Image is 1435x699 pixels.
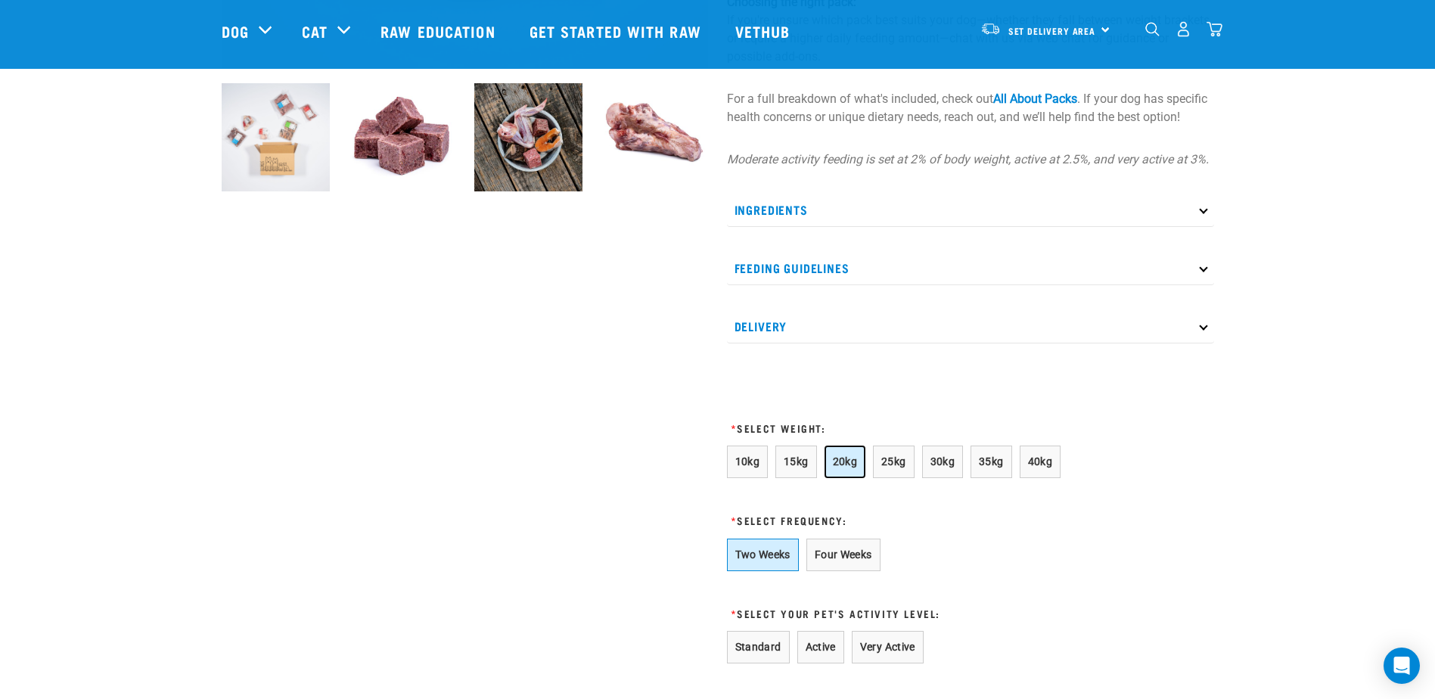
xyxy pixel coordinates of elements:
[1028,455,1053,468] span: 40kg
[980,22,1001,36] img: van-moving.png
[302,20,328,42] a: Cat
[365,1,514,61] a: Raw Education
[735,455,760,468] span: 10kg
[806,539,881,571] button: Four Weeks
[727,631,790,663] button: Standard
[1020,446,1061,478] button: 40kg
[222,20,249,42] a: Dog
[775,446,817,478] button: 15kg
[825,446,866,478] button: 20kg
[727,446,769,478] button: 10kg
[971,446,1012,478] button: 35kg
[474,83,582,191] img: Assortment of Raw Essentials Ingredients Including, Salmon Fillet, Cubed Beef And Tripe, Turkey W...
[727,193,1214,227] p: Ingredients
[727,309,1214,343] p: Delivery
[922,446,964,478] button: 30kg
[833,455,858,468] span: 20kg
[514,1,720,61] a: Get started with Raw
[727,251,1214,285] p: Feeding Guidelines
[727,607,1067,619] h3: Select Your Pet's Activity Level:
[881,455,906,468] span: 25kg
[1008,28,1096,33] span: Set Delivery Area
[1384,648,1420,684] div: Open Intercom Messenger
[873,446,915,478] button: 25kg
[348,83,456,191] img: Cubes
[222,83,330,191] img: Dog 0 2sec
[979,455,1004,468] span: 35kg
[784,455,809,468] span: 15kg
[727,514,1067,526] h3: Select Frequency:
[930,455,955,468] span: 30kg
[797,631,844,663] button: Active
[720,1,809,61] a: Vethub
[1176,21,1191,37] img: user.png
[993,92,1077,106] a: All About Packs
[852,631,924,663] button: Very Active
[727,152,1209,166] em: Moderate activity feeding is set at 2% of body weight, active at 2.5%, and very active at 3%.
[1207,21,1222,37] img: home-icon@2x.png
[1145,22,1160,36] img: home-icon-1@2x.png
[727,539,799,571] button: Two Weeks
[727,422,1067,433] h3: Select Weight:
[727,90,1214,126] p: For a full breakdown of what's included, check out . If your dog has specific health concerns or ...
[601,83,709,191] img: 1205 Veal Brisket 1pp 01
